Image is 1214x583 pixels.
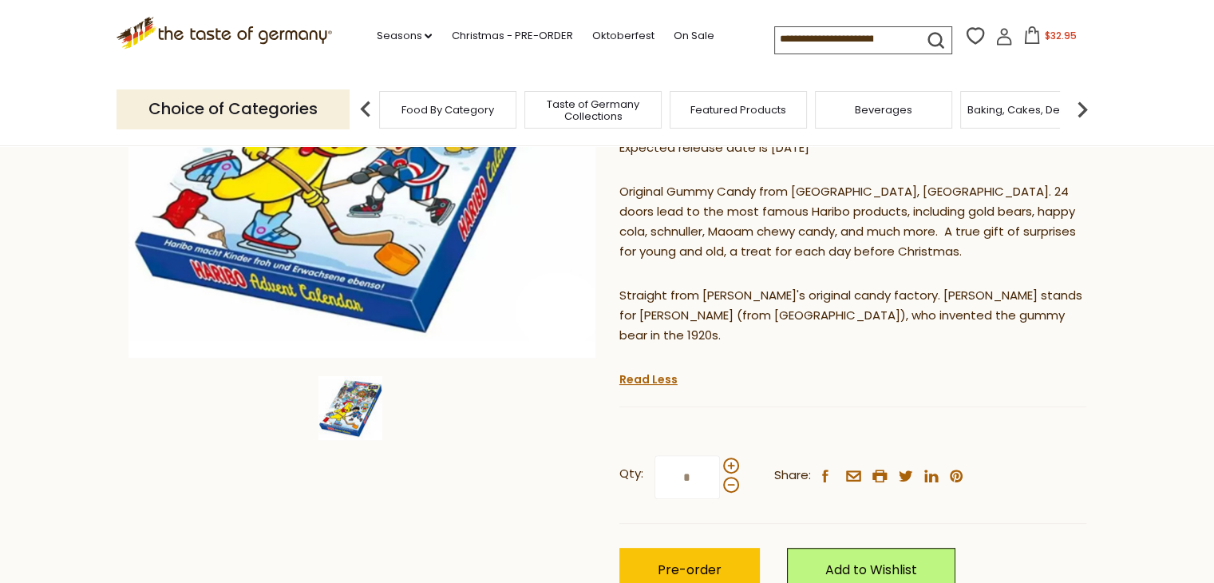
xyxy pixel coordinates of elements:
a: Seasons [376,27,432,45]
input: Qty: [654,455,720,499]
a: Christmas - PRE-ORDER [451,27,572,45]
p: Choice of Categories [117,89,350,129]
a: Oktoberfest [591,27,654,45]
a: On Sale [673,27,714,45]
button: $32.95 [1016,26,1084,50]
a: Read Less [619,371,678,387]
a: Taste of Germany Collections [529,98,657,122]
img: Haribo Glow in the Dark Advent Calendar with Assorted Gummy and Chewy Candies, 24 Treat Size Bags... [318,376,382,440]
strong: Qty: [619,464,643,484]
span: Pre-order [658,561,722,579]
span: Share: [774,466,811,486]
a: Beverages [855,104,912,116]
a: Food By Category [401,104,494,116]
span: $32.95 [1044,29,1076,42]
img: previous arrow [350,93,382,125]
p: Original Gummy Candy from [GEOGRAPHIC_DATA], [GEOGRAPHIC_DATA]. 24 doors lead to the most famous ... [619,182,1086,262]
p: Expected release date is [DATE] [619,138,1086,158]
img: next arrow [1066,93,1098,125]
a: Featured Products [690,104,786,116]
a: Baking, Cakes, Desserts [967,104,1091,116]
p: Straight from [PERSON_NAME]'s original candy factory. [PERSON_NAME] stands for [PERSON_NAME] (fro... [619,286,1086,346]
